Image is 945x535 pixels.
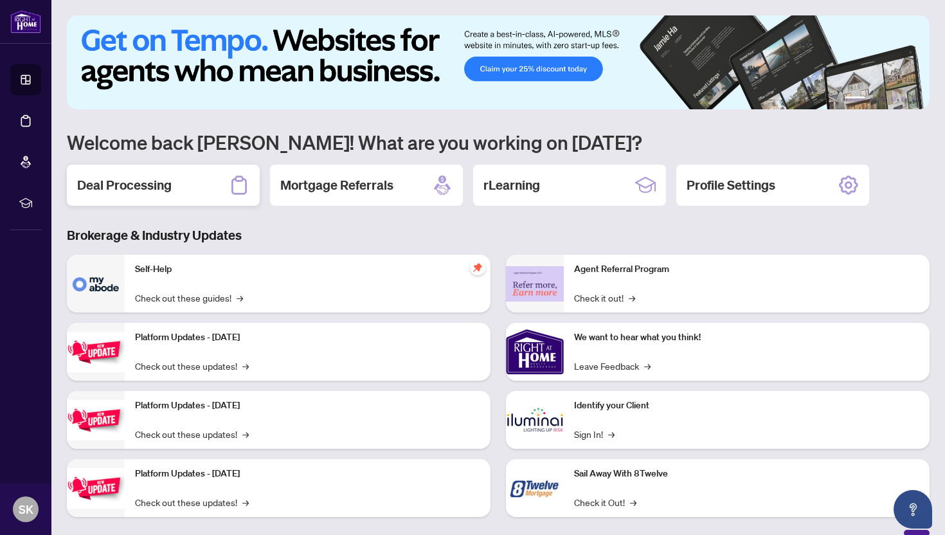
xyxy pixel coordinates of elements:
[67,400,125,440] img: Platform Updates - July 8, 2025
[135,495,249,509] a: Check out these updates!→
[574,467,919,481] p: Sail Away With 8Twelve
[506,266,564,302] img: Agent Referral Program
[242,359,249,373] span: →
[67,15,930,109] img: Slide 0
[67,130,930,154] h1: Welcome back [PERSON_NAME]! What are you working on [DATE]?
[67,255,125,313] img: Self-Help
[135,467,480,481] p: Platform Updates - [DATE]
[135,291,243,305] a: Check out these guides!→
[135,359,249,373] a: Check out these updates!→
[506,323,564,381] img: We want to hear what you think!
[608,427,615,441] span: →
[630,495,636,509] span: →
[280,176,393,194] h2: Mortgage Referrals
[67,332,125,372] img: Platform Updates - July 21, 2025
[574,291,635,305] a: Check it out!→
[574,359,651,373] a: Leave Feedback→
[237,291,243,305] span: →
[506,459,564,517] img: Sail Away With 8Twelve
[644,359,651,373] span: →
[242,427,249,441] span: →
[629,291,635,305] span: →
[67,226,930,244] h3: Brokerage & Industry Updates
[135,427,249,441] a: Check out these updates!→
[912,96,917,102] button: 6
[10,10,41,33] img: logo
[574,399,919,413] p: Identify your Client
[574,262,919,277] p: Agent Referral Program
[870,96,876,102] button: 2
[135,399,480,413] p: Platform Updates - [DATE]
[574,495,636,509] a: Check it Out!→
[574,427,615,441] a: Sign In!→
[574,331,919,345] p: We want to hear what you think!
[881,96,886,102] button: 3
[77,176,172,194] h2: Deal Processing
[506,391,564,449] img: Identify your Client
[135,262,480,277] p: Self-Help
[67,468,125,509] img: Platform Updates - June 23, 2025
[470,260,485,275] span: pushpin
[242,495,249,509] span: →
[135,331,480,345] p: Platform Updates - [DATE]
[891,96,896,102] button: 4
[901,96,906,102] button: 5
[483,176,540,194] h2: rLearning
[19,500,33,518] span: SK
[845,96,865,102] button: 1
[894,490,932,529] button: Open asap
[687,176,775,194] h2: Profile Settings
